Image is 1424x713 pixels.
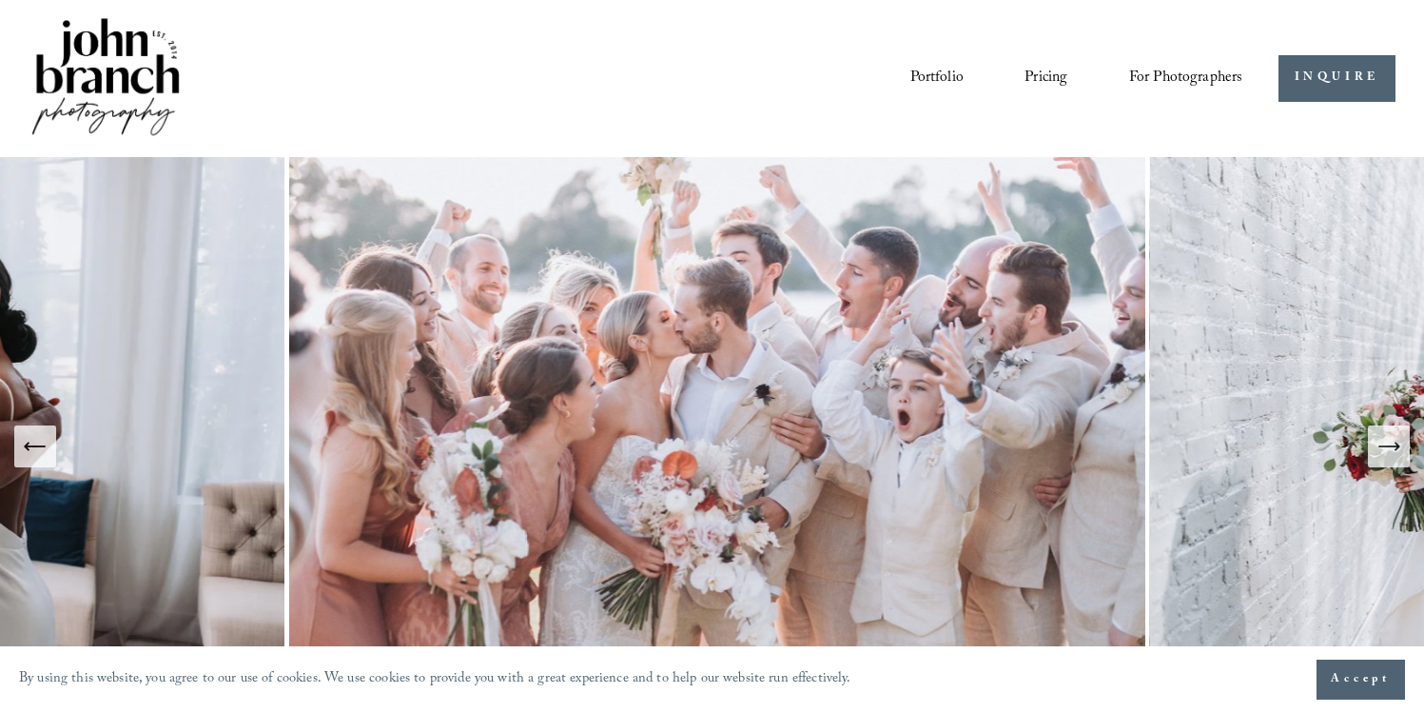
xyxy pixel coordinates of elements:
[1368,426,1410,467] button: Next Slide
[29,14,183,143] img: John Branch IV Photography
[1024,62,1067,94] a: Pricing
[1129,62,1243,94] a: folder dropdown
[1278,55,1395,102] a: INQUIRE
[910,62,964,94] a: Portfolio
[14,426,56,467] button: Previous Slide
[1331,670,1391,689] span: Accept
[1317,660,1405,700] button: Accept
[1129,64,1243,93] span: For Photographers
[19,666,851,694] p: By using this website, you agree to our use of cookies. We use cookies to provide you with a grea...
